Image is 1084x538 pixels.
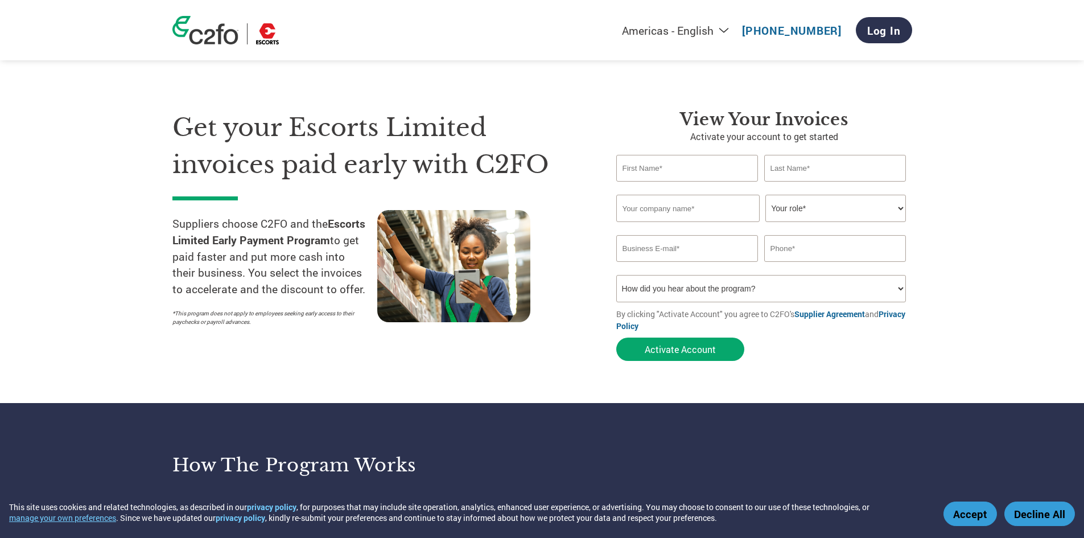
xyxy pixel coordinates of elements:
p: Activate your account to get started [616,130,912,143]
strong: Escorts Limited Early Payment Program [172,216,365,247]
button: Decline All [1004,502,1075,526]
div: Inavlid Phone Number [764,263,906,270]
p: *This program does not apply to employees seeking early access to their paychecks or payroll adva... [172,309,366,326]
p: Suppliers choose C2FO and the to get paid faster and put more cash into their business. You selec... [172,216,377,298]
input: Invalid Email format [616,235,759,262]
button: Accept [943,502,997,526]
div: Invalid first name or first name is too long [616,183,759,190]
button: Activate Account [616,338,744,361]
img: Escorts Limited [256,23,279,44]
input: Phone* [764,235,906,262]
input: Your company name* [616,195,760,222]
a: [PHONE_NUMBER] [742,23,842,38]
h3: View Your Invoices [616,109,912,130]
h1: Get your Escorts Limited invoices paid early with C2FO [172,109,582,183]
div: This site uses cookies and related technologies, as described in our , for purposes that may incl... [9,502,927,523]
div: Invalid last name or last name is too long [764,183,906,190]
div: Invalid company name or company name is too long [616,223,906,231]
h3: How the program works [172,454,528,477]
a: Supplier Agreement [794,309,865,319]
div: Inavlid Email Address [616,263,759,270]
p: By clicking "Activate Account" you agree to C2FO's and [616,308,912,332]
a: privacy policy [216,512,265,523]
a: Privacy Policy [616,309,905,331]
a: privacy policy [247,502,296,512]
img: supply chain worker [377,210,530,322]
input: First Name* [616,155,759,182]
a: Log In [856,17,912,43]
img: c2fo logo [172,16,238,44]
input: Last Name* [764,155,906,182]
button: manage your own preferences [9,512,116,523]
select: Title/Role [765,195,906,222]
